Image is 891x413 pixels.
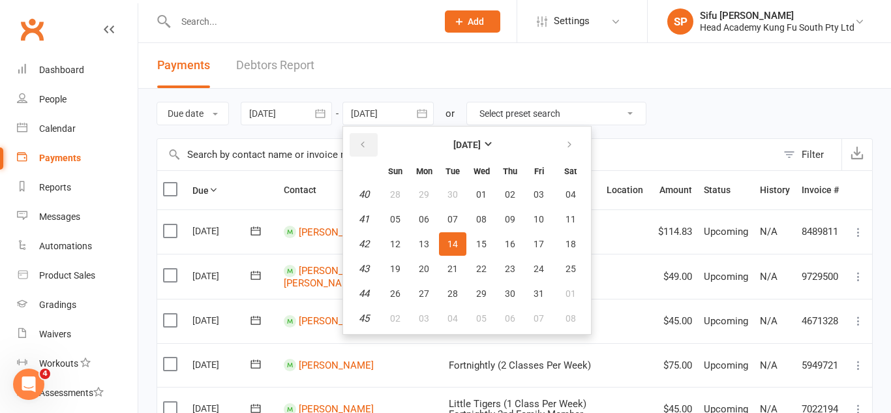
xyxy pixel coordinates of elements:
span: 25 [566,264,576,274]
span: 01 [476,189,487,200]
td: $49.00 [652,254,698,299]
a: Dashboard [17,55,138,85]
div: Dashboard [39,65,84,75]
span: N/A [760,359,778,371]
a: [PERSON_NAME] [299,226,374,237]
button: 15 [468,232,495,256]
button: 12 [382,232,409,256]
button: 03 [410,307,438,330]
button: 01 [554,282,587,305]
td: 4671328 [796,299,845,343]
span: 11 [566,214,576,224]
button: 02 [496,183,524,206]
button: 29 [410,183,438,206]
span: 08 [476,214,487,224]
span: 09 [505,214,515,224]
span: Upcoming [704,315,748,327]
button: 23 [496,257,524,281]
button: 27 [410,282,438,305]
div: [DATE] [192,354,252,375]
button: 17 [525,232,552,256]
div: Sifu [PERSON_NAME] [700,10,854,22]
button: 24 [525,257,552,281]
button: Due date [157,102,229,125]
button: 14 [439,232,466,256]
div: Waivers [39,329,71,339]
div: Calendar [39,123,76,134]
em: 40 [359,189,369,200]
th: Due [187,171,278,209]
div: Payments [39,153,81,163]
span: 28 [447,288,458,299]
span: 31 [534,288,544,299]
button: 30 [496,282,524,305]
span: 29 [419,189,429,200]
span: 18 [566,239,576,249]
button: 01 [468,183,495,206]
div: Automations [39,241,92,251]
button: 09 [496,207,524,231]
em: 44 [359,288,369,299]
span: Add [468,16,484,27]
td: $75.00 [652,343,698,388]
button: 04 [439,307,466,330]
span: 4 [40,369,50,379]
a: Product Sales [17,261,138,290]
span: Upcoming [704,226,748,237]
span: Upcoming [704,359,748,371]
th: Contact [278,171,443,209]
button: 30 [439,183,466,206]
a: Gradings [17,290,138,320]
input: Search... [172,12,428,31]
em: 43 [359,263,369,275]
span: 24 [534,264,544,274]
td: $114.83 [652,209,698,254]
button: Add [445,10,500,33]
button: 20 [410,257,438,281]
button: 03 [525,183,552,206]
button: 28 [382,183,409,206]
input: Search by contact name or invoice number [157,139,777,170]
a: Assessments [17,378,138,408]
span: Settings [554,7,590,36]
td: $45.00 [652,299,698,343]
td: 9729500 [796,254,845,299]
a: Clubworx [16,13,48,46]
div: Reports [39,182,71,192]
span: 12 [390,239,400,249]
button: 05 [382,207,409,231]
div: Assessments [39,388,104,398]
a: Waivers [17,320,138,349]
button: 29 [468,282,495,305]
small: Monday [416,166,432,176]
a: Payments [17,144,138,173]
td: 8489811 [796,209,845,254]
a: Automations [17,232,138,261]
span: 05 [390,214,400,224]
a: [PERSON_NAME] [299,359,374,371]
a: Debtors Report [236,43,314,88]
button: 05 [468,307,495,330]
span: 19 [390,264,400,274]
button: 26 [382,282,409,305]
a: People [17,85,138,114]
span: 03 [534,189,544,200]
span: N/A [760,226,778,237]
div: SP [667,8,693,35]
button: 06 [496,307,524,330]
button: 07 [525,307,552,330]
span: 02 [390,313,400,324]
button: 19 [382,257,409,281]
span: 08 [566,313,576,324]
a: Reports [17,173,138,202]
span: 13 [419,239,429,249]
small: Thursday [503,166,517,176]
span: 06 [505,313,515,324]
span: Upcoming [704,271,748,283]
small: Sunday [388,166,402,176]
div: [DATE] [192,310,252,330]
div: Gradings [39,299,76,310]
span: 04 [566,189,576,200]
span: 21 [447,264,458,274]
span: 10 [534,214,544,224]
